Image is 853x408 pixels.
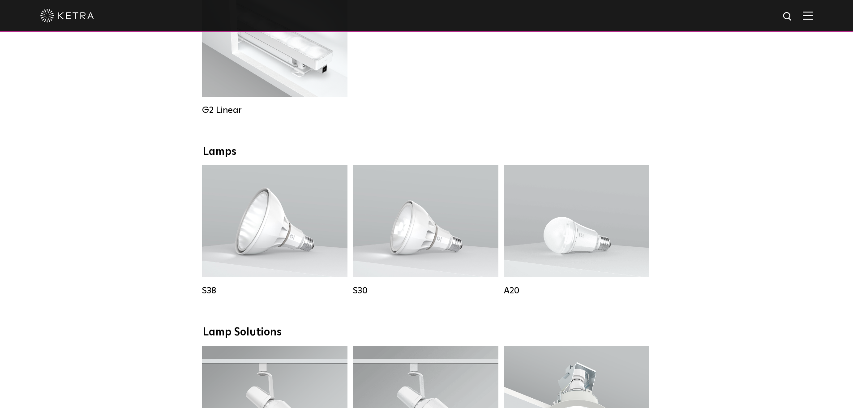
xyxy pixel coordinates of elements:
[203,326,651,339] div: Lamp Solutions
[504,165,649,296] a: A20 Lumen Output:600 / 800Colors:White / BlackBase Type:E26 Edison Base / GU24Beam Angles:Omni-Di...
[353,165,498,296] a: S30 Lumen Output:1100Colors:White / BlackBase Type:E26 Edison Base / GU24Beam Angles:15° / 25° / ...
[803,11,813,20] img: Hamburger%20Nav.svg
[504,285,649,296] div: A20
[353,285,498,296] div: S30
[202,285,347,296] div: S38
[40,9,94,22] img: ketra-logo-2019-white
[202,165,347,296] a: S38 Lumen Output:1100Colors:White / BlackBase Type:E26 Edison Base / GU24Beam Angles:10° / 25° / ...
[203,146,651,159] div: Lamps
[782,11,793,22] img: search icon
[202,105,347,116] div: G2 Linear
